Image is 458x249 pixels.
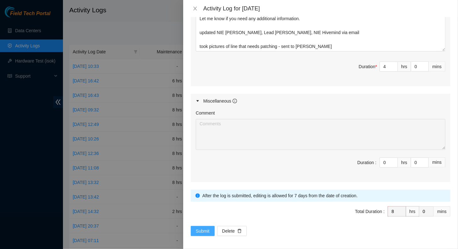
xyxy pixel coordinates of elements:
[398,157,411,168] div: hrs
[233,99,237,103] span: info-circle
[237,229,242,234] span: delete
[191,6,200,12] button: Close
[222,228,235,234] span: Delete
[196,110,215,116] label: Comment
[429,157,445,168] div: mins
[406,206,419,216] div: hrs
[196,228,210,234] span: Submit
[359,63,377,70] div: Duration
[355,208,385,215] div: Total Duration :
[203,5,450,12] div: Activity Log for [DATE]
[429,62,445,72] div: mins
[196,99,200,103] span: caret-right
[398,62,411,72] div: hrs
[193,6,198,11] span: close
[195,193,200,198] span: info-circle
[202,192,446,199] div: After the log is submitted, editing is allowed for 7 days from the date of creation.
[434,206,450,216] div: mins
[191,94,450,108] div: Miscellaneous info-circle
[191,226,215,236] button: Submit
[203,98,237,104] div: Miscellaneous
[196,119,445,150] textarea: Comment
[217,226,247,236] button: Deletedelete
[357,159,376,166] div: Duration :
